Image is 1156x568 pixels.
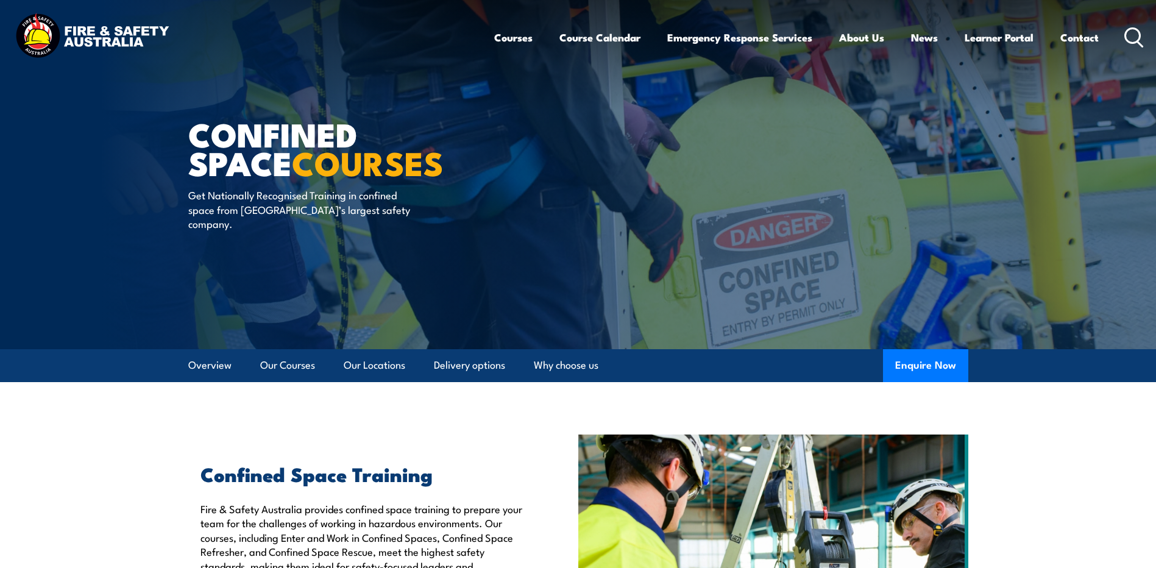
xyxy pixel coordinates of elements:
a: Our Courses [260,349,315,382]
a: Course Calendar [559,21,640,54]
button: Enquire Now [883,349,968,382]
a: Why choose us [534,349,598,382]
a: Contact [1060,21,1099,54]
a: Emergency Response Services [667,21,812,54]
a: Our Locations [344,349,405,382]
a: Courses [494,21,533,54]
h2: Confined Space Training [200,465,522,482]
a: Overview [188,349,232,382]
strong: COURSES [292,137,444,187]
a: News [911,21,938,54]
a: About Us [839,21,884,54]
a: Learner Portal [965,21,1034,54]
a: Delivery options [434,349,505,382]
p: Get Nationally Recognised Training in confined space from [GEOGRAPHIC_DATA]’s largest safety comp... [188,188,411,230]
h1: Confined Space [188,119,489,176]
